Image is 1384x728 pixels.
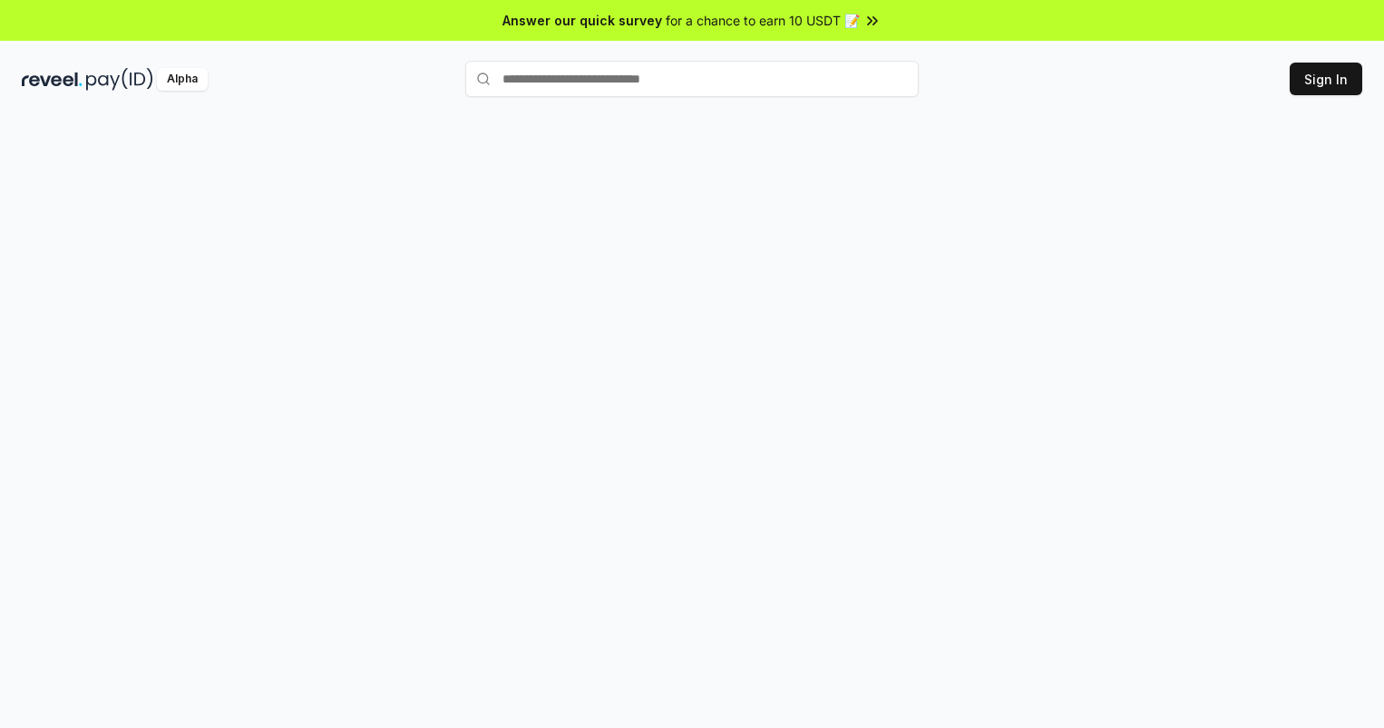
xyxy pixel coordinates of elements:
img: reveel_dark [22,68,83,91]
span: for a chance to earn 10 USDT 📝 [666,11,860,30]
img: pay_id [86,68,153,91]
span: Answer our quick survey [502,11,662,30]
button: Sign In [1290,63,1362,95]
div: Alpha [157,68,208,91]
